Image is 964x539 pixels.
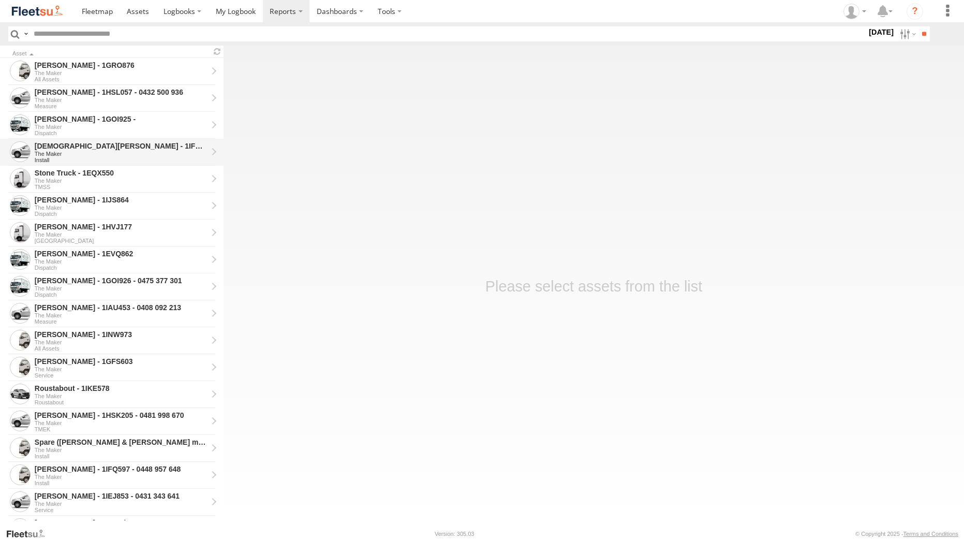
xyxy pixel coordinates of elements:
div: Dispatch [35,130,207,136]
div: The Maker [35,501,207,507]
div: The Maker [35,366,207,372]
div: The Maker [35,393,207,399]
div: The Maker [35,312,207,318]
label: Search Filter Options [896,26,918,41]
div: Brodie Richardson [840,4,870,19]
div: The Maker [35,258,207,265]
div: The Maker [35,70,207,76]
div: Ben Malpuss - 1HSK205 - 0481 998 670 - View Asset History [35,411,207,420]
label: Search Query [22,26,30,41]
div: [GEOGRAPHIC_DATA] [35,238,207,244]
div: Wayne Pike - 1IEJ853 - 0431 343 641 - View Asset History [35,491,207,501]
div: Version: 305.03 [435,531,474,537]
div: The Maker [35,447,207,453]
div: Measure [35,318,207,325]
div: Stone Truck - 1EQX550 - View Asset History [35,168,207,178]
div: The Maker [35,231,207,238]
div: Brendon Smith - 1GFS603 - View Asset History [35,357,207,366]
div: Chris Evangelellis - 1IAU453 - 0408 092 213 - View Asset History [35,303,207,312]
div: Service [35,372,207,378]
label: [DATE] [867,26,896,38]
div: Measure [35,103,207,109]
div: © Copyright 2025 - [855,531,958,537]
div: Roustabout [35,399,207,405]
div: Roustabout - 1IKE578 - View Asset History [35,384,207,393]
div: The Maker [35,474,207,480]
i: ? [907,3,923,20]
img: fleetsu-logo-horizontal.svg [10,4,64,18]
div: The Maker [35,151,207,157]
div: Mason Forward - 1GSF604 - 0493 150 236 - View Asset History [35,518,207,528]
div: Service [35,507,207,513]
a: Terms and Conditions [903,531,958,537]
div: Spare (Keanu & Tyson maker specials)- 1GBY500 - View Asset History [35,438,207,447]
div: Dispatch [35,211,207,217]
div: Daniel Barnes - 1GRO876 - View Asset History [35,61,207,70]
div: Dispatch [35,265,207,271]
div: Darren Mills - 1INW973 - View Asset History [35,330,207,339]
div: The Maker [35,124,207,130]
div: Quasha Hazal - 1EVQ862 - View Asset History [35,249,207,258]
div: The Maker [35,205,207,211]
div: The Maker [35,420,207,426]
div: All Assets [35,345,207,352]
div: Click to Sort [12,51,207,56]
div: Christian Davies - 1IFQ593 - View Asset History [35,141,207,151]
div: TMEK [35,426,207,432]
div: Dispatch [35,292,207,298]
div: Mitch Bradford - 1GOI925 - - View Asset History [35,114,207,124]
div: The Maker [35,285,207,292]
div: Matthew Robinson - 1HVJ177 - View Asset History [35,222,207,231]
div: The Maker [35,339,207,345]
div: The Maker [35,178,207,184]
div: Install [35,453,207,459]
span: Refresh [211,47,224,56]
div: Install [35,480,207,486]
div: Syed Mustafa - 1HSL057 - 0432 500 936 - View Asset History [35,88,207,97]
div: Install [35,157,207,163]
div: The Maker [35,97,207,103]
a: Visit our Website [6,529,53,539]
div: Leon Lumsden - 1IJS864 - View Asset History [35,195,207,205]
div: All Assets [35,76,207,82]
div: TMSS [35,184,207,190]
div: Rick Frijaf - 1GOI926 - 0475 377 301 - View Asset History [35,276,207,285]
div: Luke Kossenberg - 1IFQ597 - 0448 957 648 - View Asset History [35,464,207,474]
